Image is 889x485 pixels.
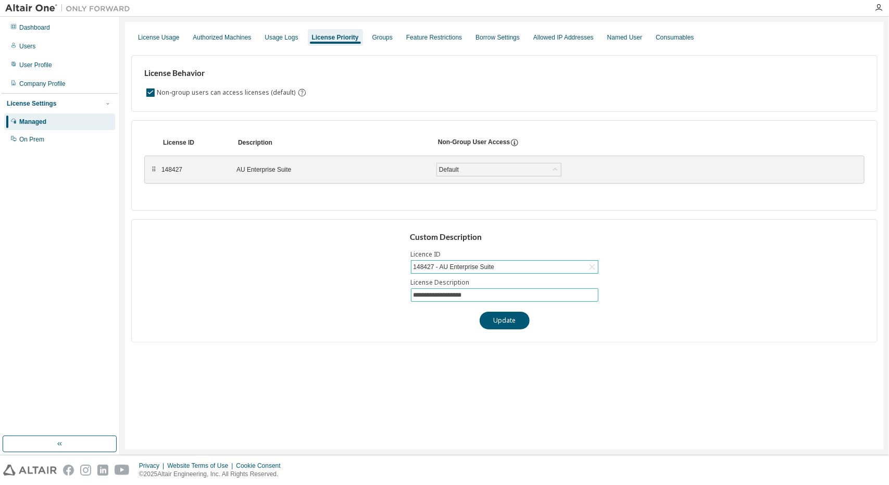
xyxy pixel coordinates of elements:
div: Non-Group User Access [438,138,510,147]
div: Authorized Machines [193,33,251,42]
label: License Description [411,278,598,287]
div: Users [19,42,35,50]
div: Consumables [656,33,694,42]
img: facebook.svg [63,465,74,476]
div: Allowed IP Addresses [533,33,594,42]
div: 148427 - AU Enterprise Suite [411,261,598,273]
div: Feature Restrictions [406,33,462,42]
div: License Priority [312,33,359,42]
button: Update [480,312,530,329]
div: Dashboard [19,23,50,32]
div: Named User [607,33,642,42]
h3: Custom Description [410,232,599,242]
div: 148427 [161,165,224,174]
div: Default [437,163,561,176]
img: instagram.svg [80,465,91,476]
div: Default [437,164,460,175]
div: Groups [372,33,393,42]
div: Managed [19,118,46,126]
svg: By default any user not assigned to any group can access any license. Turn this setting off to di... [297,88,307,97]
img: altair_logo.svg [3,465,57,476]
div: License ID [163,138,226,147]
div: Usage Logs [265,33,298,42]
div: AU Enterprise Suite [236,165,424,174]
div: Website Terms of Use [167,462,236,470]
div: 148427 - AU Enterprise Suite [412,261,496,273]
label: Non-group users can access licenses (default) [157,86,297,99]
div: License Settings [7,99,56,108]
h3: License Behavior [144,68,305,79]
img: youtube.svg [115,465,130,476]
p: © 2025 Altair Engineering, Inc. All Rights Reserved. [139,470,287,479]
img: Altair One [5,3,135,14]
div: Privacy [139,462,167,470]
div: License Usage [138,33,179,42]
img: linkedin.svg [97,465,108,476]
div: User Profile [19,61,52,69]
div: Description [238,138,425,147]
label: Licence ID [411,250,598,259]
div: Company Profile [19,80,66,88]
div: Cookie Consent [236,462,286,470]
div: ⠿ [151,165,157,174]
div: Borrow Settings [475,33,520,42]
div: On Prem [19,135,44,144]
